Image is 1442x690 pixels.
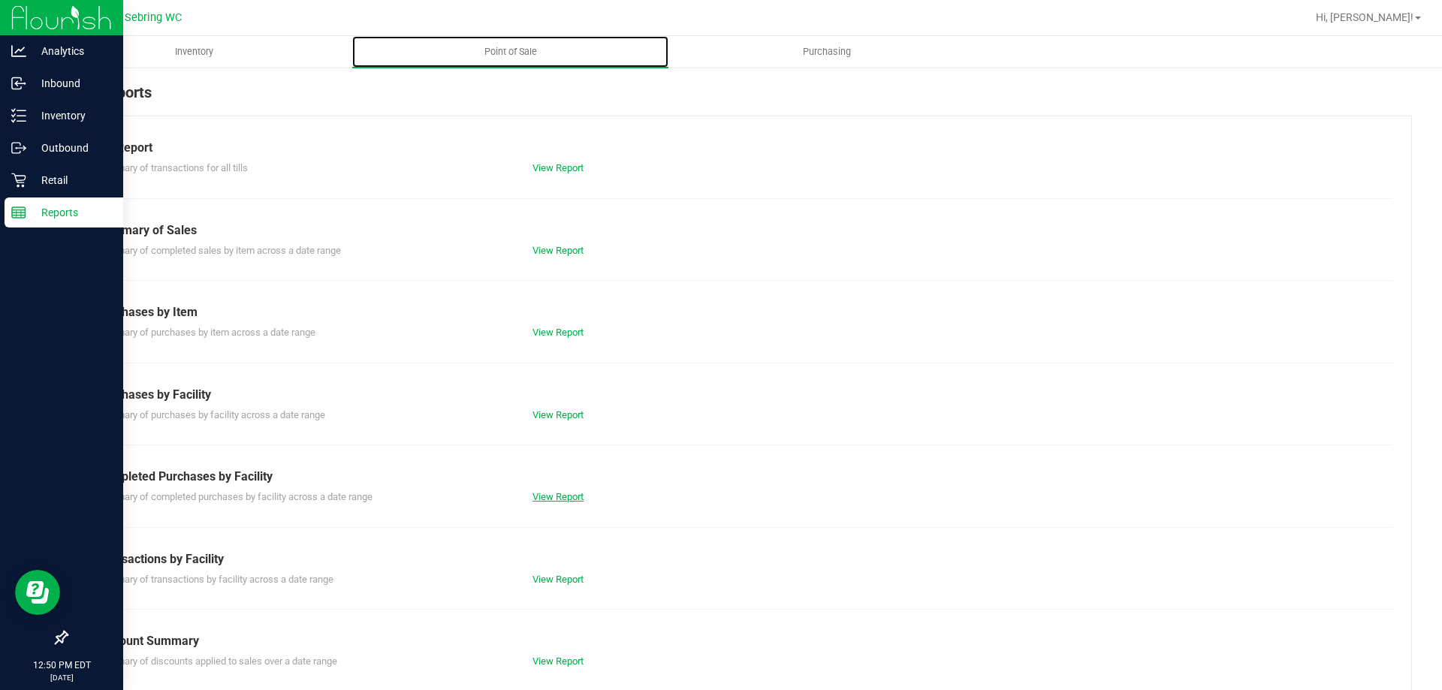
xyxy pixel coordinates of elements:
div: Transactions by Facility [97,550,1381,568]
p: 12:50 PM EDT [7,658,116,672]
div: Completed Purchases by Facility [97,468,1381,486]
inline-svg: Inventory [11,108,26,123]
span: Point of Sale [464,45,557,59]
a: View Report [532,655,584,667]
p: Retail [26,171,116,189]
iframe: Resource center [15,570,60,615]
div: Discount Summary [97,632,1381,650]
p: Analytics [26,42,116,60]
inline-svg: Outbound [11,140,26,155]
p: Inventory [26,107,116,125]
p: [DATE] [7,672,116,683]
div: Purchases by Item [97,303,1381,321]
a: View Report [532,491,584,502]
a: View Report [532,162,584,173]
span: Summary of transactions by facility across a date range [97,574,333,585]
span: Summary of purchases by facility across a date range [97,409,325,420]
span: Summary of completed sales by item across a date range [97,245,341,256]
p: Inbound [26,74,116,92]
div: Till Report [97,139,1381,157]
span: Inventory [155,45,234,59]
a: View Report [532,574,584,585]
span: Summary of transactions for all tills [97,162,248,173]
span: Hi, [PERSON_NAME]! [1316,11,1413,23]
a: Purchasing [668,36,985,68]
span: Purchasing [783,45,871,59]
div: Purchases by Facility [97,386,1381,404]
a: Inventory [36,36,352,68]
a: View Report [532,327,584,338]
span: Summary of purchases by item across a date range [97,327,315,338]
span: Summary of completed purchases by facility across a date range [97,491,373,502]
span: Sebring WC [125,11,182,24]
a: Point of Sale [352,36,668,68]
a: View Report [532,409,584,420]
p: Reports [26,203,116,221]
div: POS Reports [66,81,1412,116]
span: Summary of discounts applied to sales over a date range [97,655,337,667]
inline-svg: Retail [11,173,26,188]
a: View Report [532,245,584,256]
div: Summary of Sales [97,221,1381,240]
inline-svg: Inbound [11,76,26,91]
p: Outbound [26,139,116,157]
inline-svg: Analytics [11,44,26,59]
inline-svg: Reports [11,205,26,220]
